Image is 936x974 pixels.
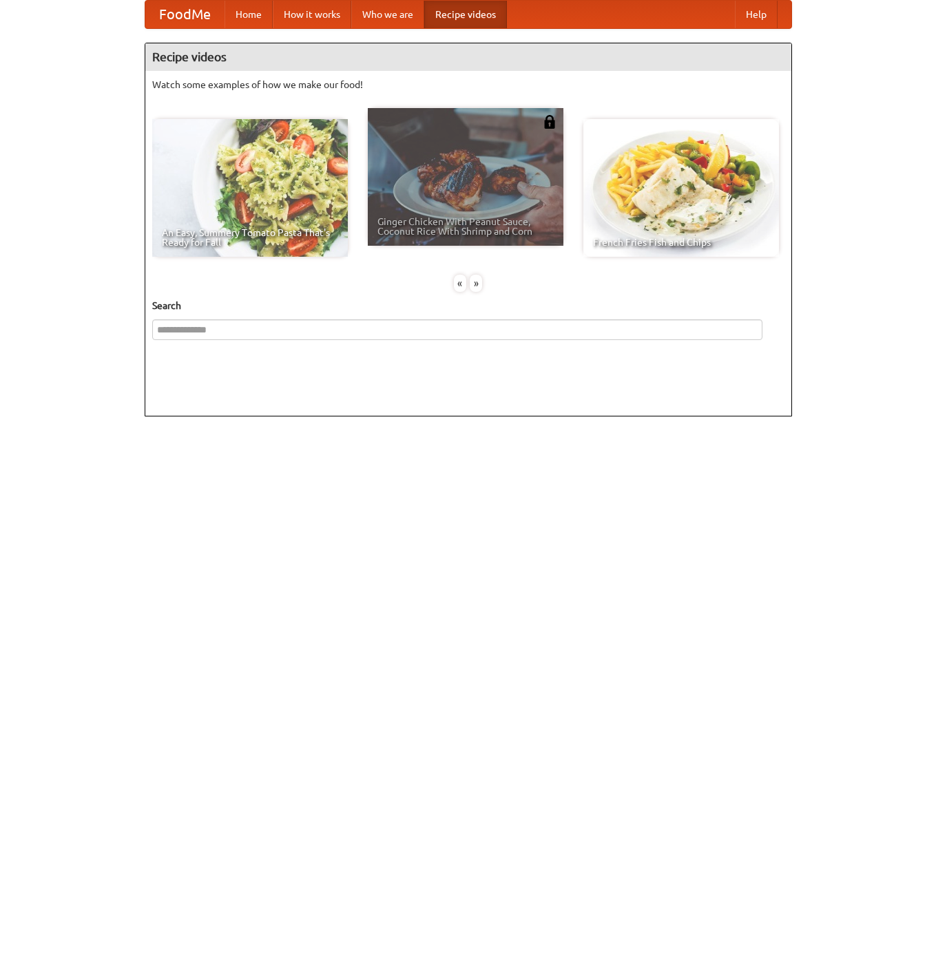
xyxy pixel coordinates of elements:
a: Recipe videos [424,1,507,28]
div: » [470,275,482,292]
a: Home [225,1,273,28]
a: Help [735,1,778,28]
img: 483408.png [543,115,557,129]
p: Watch some examples of how we make our food! [152,78,784,92]
span: French Fries Fish and Chips [593,237,769,247]
a: FoodMe [145,1,225,28]
a: How it works [273,1,351,28]
a: Who we are [351,1,424,28]
h5: Search [152,299,784,313]
a: An Easy, Summery Tomato Pasta That's Ready for Fall [152,119,348,257]
span: An Easy, Summery Tomato Pasta That's Ready for Fall [162,228,338,247]
h4: Recipe videos [145,43,791,71]
div: « [454,275,466,292]
a: French Fries Fish and Chips [583,119,779,257]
